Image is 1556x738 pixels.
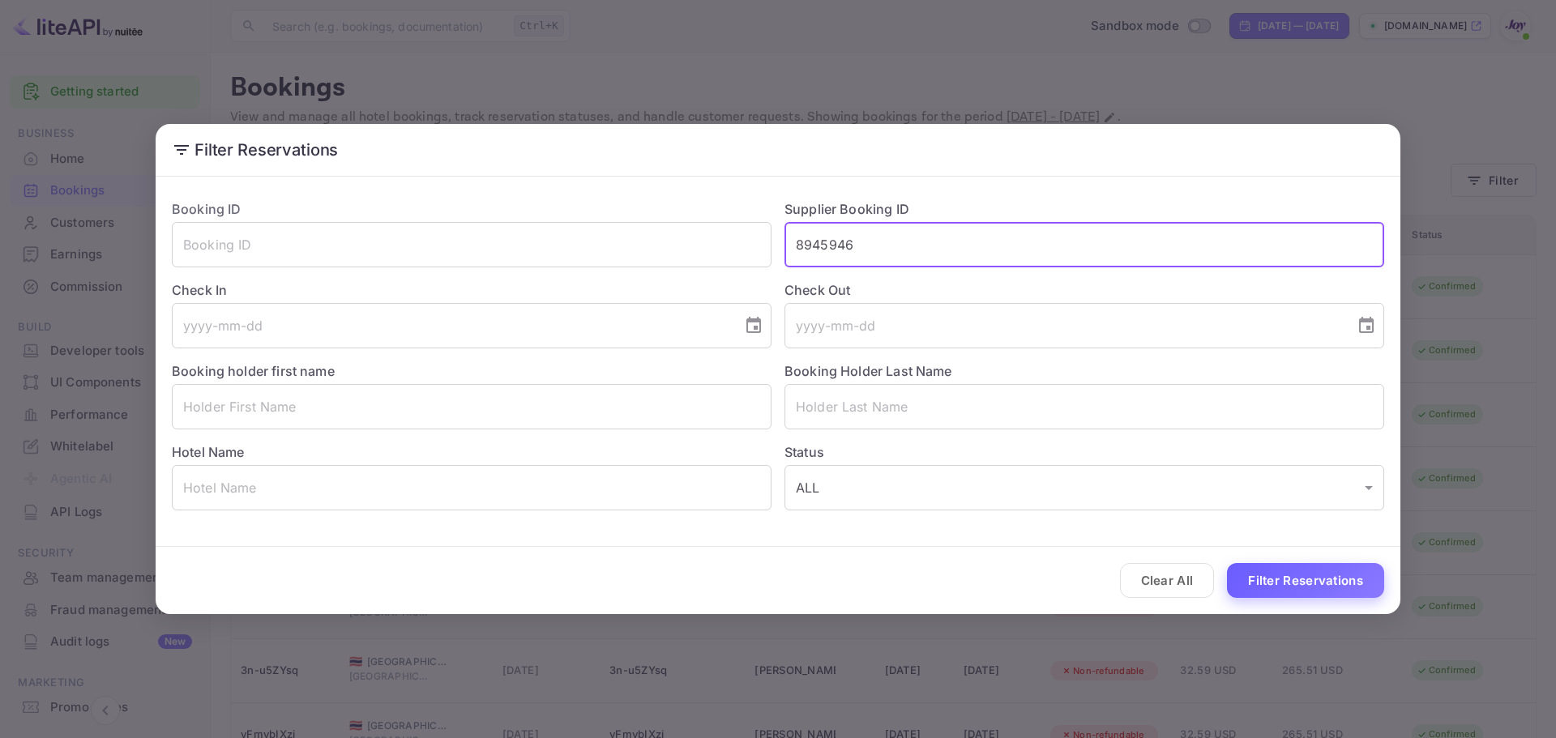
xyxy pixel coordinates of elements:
[172,465,772,510] input: Hotel Name
[156,124,1400,176] h2: Filter Reservations
[784,303,1344,348] input: yyyy-mm-dd
[172,384,772,429] input: Holder First Name
[784,222,1384,267] input: Supplier Booking ID
[172,444,245,460] label: Hotel Name
[784,465,1384,510] div: ALL
[784,442,1384,462] label: Status
[784,384,1384,429] input: Holder Last Name
[172,280,772,300] label: Check In
[737,309,770,342] button: Choose date
[784,363,952,379] label: Booking Holder Last Name
[1350,309,1383,342] button: Choose date
[1227,563,1384,598] button: Filter Reservations
[784,201,909,217] label: Supplier Booking ID
[172,363,335,379] label: Booking holder first name
[784,280,1384,300] label: Check Out
[172,303,731,348] input: yyyy-mm-dd
[172,222,772,267] input: Booking ID
[1120,563,1215,598] button: Clear All
[172,201,242,217] label: Booking ID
